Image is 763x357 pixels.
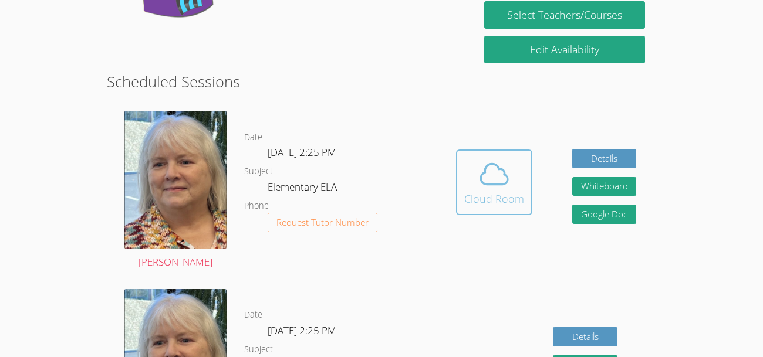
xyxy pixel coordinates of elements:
a: Details [572,149,637,168]
dt: Subject [244,164,273,179]
dt: Date [244,130,262,145]
button: Request Tutor Number [268,213,377,232]
button: Whiteboard [572,177,637,196]
a: Details [553,327,617,346]
h2: Scheduled Sessions [107,70,656,93]
dd: Elementary ELA [268,179,339,199]
span: [DATE] 2:25 PM [268,324,336,337]
dt: Phone [244,199,269,213]
dt: Date [244,308,262,322]
span: [DATE] 2:25 PM [268,145,336,159]
a: [PERSON_NAME] [124,111,227,271]
dt: Subject [244,342,273,357]
span: Request Tutor Number [276,218,369,227]
img: Screen%20Shot%202022-10-08%20at%202.27.06%20PM.png [124,111,227,249]
a: Select Teachers/Courses [484,1,646,29]
button: Cloud Room [456,149,532,215]
a: Google Doc [572,205,637,224]
a: Edit Availability [484,36,646,63]
div: Cloud Room [464,191,524,207]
